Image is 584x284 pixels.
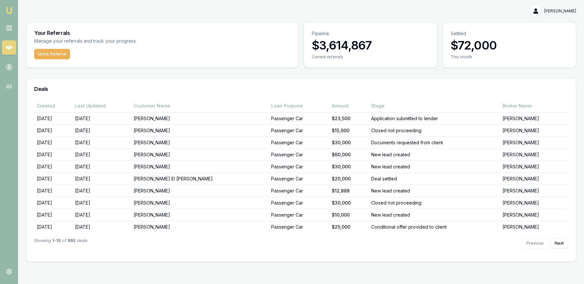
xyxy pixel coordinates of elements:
[332,163,366,170] div: $30,000
[332,200,366,206] div: $30,000
[451,30,568,37] p: Settled
[72,197,131,209] td: [DATE]
[369,149,500,161] td: New lead created
[500,161,568,173] td: [PERSON_NAME]
[34,221,72,233] td: [DATE]
[72,173,131,185] td: [DATE]
[52,238,61,248] strong: 1 - 10
[68,238,76,248] strong: 892
[332,212,366,218] div: $10,000
[269,161,329,173] td: Passenger Car
[500,209,568,221] td: [PERSON_NAME]
[131,221,269,233] td: [PERSON_NAME]
[269,149,329,161] td: Passenger Car
[269,173,329,185] td: Passenger Car
[269,209,329,221] td: Passenger Car
[131,136,269,149] td: [PERSON_NAME]
[369,173,500,185] td: Deal settled
[332,103,366,109] div: Amount
[34,149,72,161] td: [DATE]
[544,8,576,14] span: [PERSON_NAME]
[369,112,500,124] td: Application submitted to lender
[34,238,88,248] div: Showing of deals
[500,185,568,197] td: [PERSON_NAME]
[371,103,497,109] div: Stage
[131,197,269,209] td: [PERSON_NAME]
[269,124,329,136] td: Passenger Car
[332,127,366,134] div: $15,000
[451,39,568,52] h3: $72,000
[72,124,131,136] td: [DATE]
[332,224,366,230] div: $25,000
[312,30,429,37] p: Pipeline
[269,221,329,233] td: Passenger Car
[131,149,269,161] td: [PERSON_NAME]
[34,209,72,221] td: [DATE]
[269,197,329,209] td: Passenger Car
[131,161,269,173] td: [PERSON_NAME]
[75,103,128,109] div: Last Updated
[500,124,568,136] td: [PERSON_NAME]
[34,30,290,35] h3: Your Referrals
[312,39,429,52] h3: $3,614,867
[312,54,429,60] div: Current referrals
[500,112,568,124] td: [PERSON_NAME]
[72,209,131,221] td: [DATE]
[72,161,131,173] td: [DATE]
[500,149,568,161] td: [PERSON_NAME]
[332,188,366,194] div: $12,888
[500,136,568,149] td: [PERSON_NAME]
[131,112,269,124] td: [PERSON_NAME]
[500,197,568,209] td: [PERSON_NAME]
[34,124,72,136] td: [DATE]
[131,185,269,197] td: [PERSON_NAME]
[550,238,568,248] button: Next
[34,37,201,45] p: Manage your referrals and track your progress.
[503,103,565,109] div: Broker Name
[34,136,72,149] td: [DATE]
[451,54,568,60] div: This month
[72,112,131,124] td: [DATE]
[34,49,70,59] button: Quick Referral
[369,221,500,233] td: Conditional offer provided to client
[34,173,72,185] td: [DATE]
[131,209,269,221] td: [PERSON_NAME]
[34,112,72,124] td: [DATE]
[34,161,72,173] td: [DATE]
[37,103,70,109] div: Created
[332,139,366,146] div: $30,000
[369,209,500,221] td: New lead created
[269,185,329,197] td: Passenger Car
[72,221,131,233] td: [DATE]
[332,151,366,158] div: $60,000
[34,197,72,209] td: [DATE]
[134,103,266,109] div: Customer Name
[269,112,329,124] td: Passenger Car
[369,185,500,197] td: New lead created
[72,149,131,161] td: [DATE]
[34,185,72,197] td: [DATE]
[269,136,329,149] td: Passenger Car
[5,7,13,14] img: emu-icon-u.png
[369,124,500,136] td: Closed not proceeding
[332,115,366,122] div: $23,500
[369,161,500,173] td: New lead created
[369,197,500,209] td: Closed not proceeding
[131,124,269,136] td: [PERSON_NAME]
[500,173,568,185] td: [PERSON_NAME]
[72,136,131,149] td: [DATE]
[72,185,131,197] td: [DATE]
[332,176,366,182] div: $20,000
[500,221,568,233] td: [PERSON_NAME]
[34,86,568,92] h3: Deals
[369,136,500,149] td: Documents requested from client
[131,173,269,185] td: [PERSON_NAME] El [PERSON_NAME]
[271,103,327,109] div: Loan Purpose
